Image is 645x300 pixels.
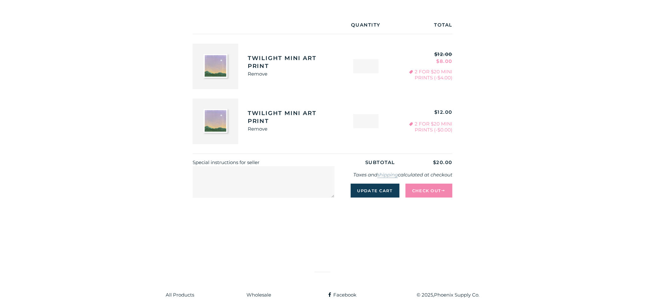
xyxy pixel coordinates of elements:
[406,184,452,198] button: Check Out
[383,21,452,29] div: Total
[248,109,338,125] a: Twilight Mini Art Print
[248,71,267,77] a: Remove
[383,58,452,64] span: $8.00
[193,44,238,89] img: Twilight Mini Art Print
[434,292,479,298] a: Phoenix Supply Co.
[348,21,383,29] div: Quantity
[193,159,259,165] label: Special instructions for seller
[166,292,194,298] a: All Products
[416,159,452,167] p: $20.00
[246,292,271,298] a: Wholesale
[397,121,452,133] ul: Discount
[434,51,452,57] del: $12.00
[248,126,267,132] a: Remove
[434,109,452,115] span: $12.00
[344,159,416,167] p: Subtotal
[248,54,338,70] a: Twilight Mini Art Print
[377,172,398,178] a: shipping
[351,184,399,198] button: Update Cart
[341,212,452,225] iframe: PayPal-paypal
[193,99,238,144] img: Twilight Mini Art Print
[353,172,452,178] em: Taxes and calculated at checkout
[397,121,452,133] li: 2 for $20 Mini Prints (-$0.00)
[327,292,356,298] a: Facebook
[397,69,452,81] ul: Discount
[397,69,452,81] li: 2 for $20 Mini Prints (-$4.00)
